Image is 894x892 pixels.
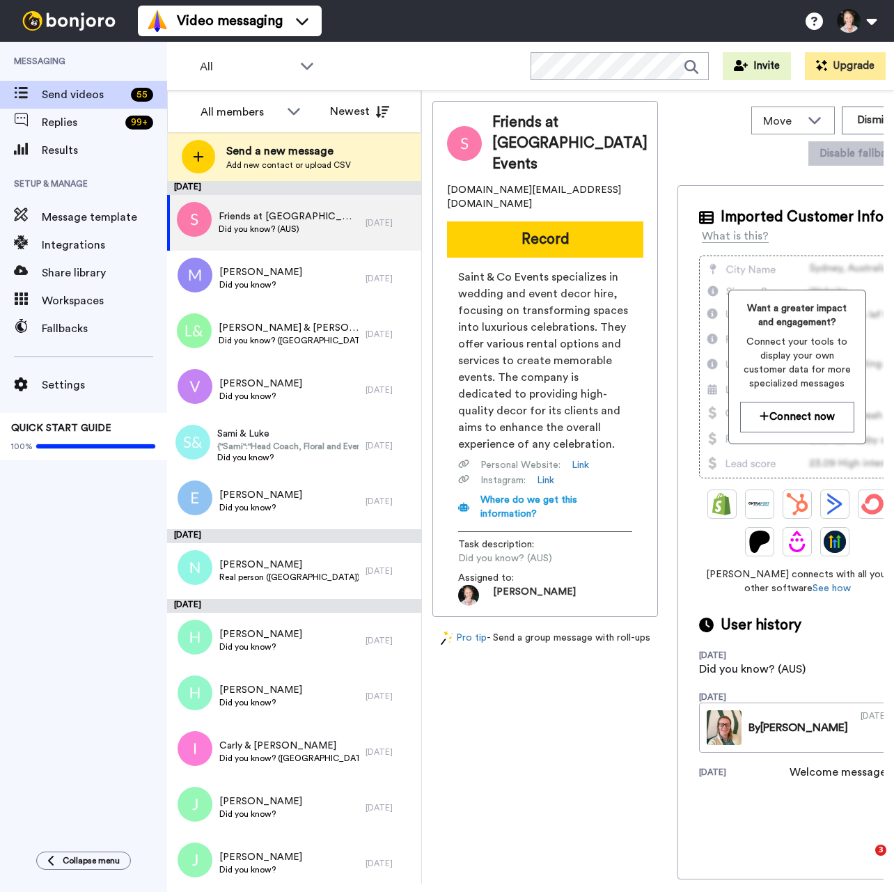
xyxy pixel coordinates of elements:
[366,565,414,577] div: [DATE]
[217,441,359,452] span: {"Sami":"Head Coach, Floral and Event Designer","Luke":"Business and Logistical Lead"}
[219,641,302,652] span: Did you know?
[480,474,526,487] span: Instagram :
[11,423,111,433] span: QUICK START GUIDE
[824,531,846,553] img: GoHighLevel
[366,440,414,451] div: [DATE]
[366,802,414,813] div: [DATE]
[699,767,790,781] div: [DATE]
[748,531,771,553] img: Patreon
[480,458,560,472] span: Personal Website :
[699,691,790,703] div: [DATE]
[219,391,302,402] span: Did you know?
[217,427,359,441] span: Sami & Luke
[219,739,359,753] span: Carly & [PERSON_NAME]
[366,217,414,228] div: [DATE]
[178,787,212,822] img: j.png
[131,88,153,102] div: 55
[146,10,168,32] img: vm-color.svg
[219,697,302,708] span: Did you know?
[178,258,212,292] img: m.png
[711,493,733,515] img: Shopify
[177,313,212,348] img: l&.png
[790,764,886,781] div: Welcome message
[447,183,643,211] span: [DOMAIN_NAME][EMAIL_ADDRESS][DOMAIN_NAME]
[217,452,359,463] span: Did you know?
[492,112,656,175] span: Friends at [GEOGRAPHIC_DATA] Events
[178,731,212,766] img: i.png
[723,52,791,80] button: Invite
[178,675,212,710] img: h.png
[11,441,33,452] span: 100%
[740,402,854,432] button: Connect now
[861,493,884,515] img: ConvertKit
[42,114,120,131] span: Replies
[447,221,643,258] button: Record
[366,384,414,396] div: [DATE]
[366,858,414,869] div: [DATE]
[875,845,886,856] span: 3
[824,493,846,515] img: ActiveCampaign
[763,113,801,130] span: Move
[167,181,421,195] div: [DATE]
[219,335,359,346] span: Did you know? ([GEOGRAPHIC_DATA])
[366,746,414,758] div: [DATE]
[366,691,414,702] div: [DATE]
[447,126,482,161] img: Image of Friends at Saint & Co Events
[219,572,359,583] span: Real person ([GEOGRAPHIC_DATA])
[366,635,414,646] div: [DATE]
[42,237,167,253] span: Integrations
[493,585,576,606] span: [PERSON_NAME]
[167,529,421,543] div: [DATE]
[167,599,421,613] div: [DATE]
[219,488,302,502] span: [PERSON_NAME]
[432,631,658,645] div: - Send a group message with roll-ups
[219,627,302,641] span: [PERSON_NAME]
[572,458,589,472] a: Link
[201,104,280,120] div: All members
[42,292,167,309] span: Workspaces
[740,335,854,391] span: Connect your tools to display your own customer data for more specialized messages
[178,369,212,404] img: v.png
[480,495,577,519] span: Where do we get this information?
[707,710,742,745] img: 53628dd7-fe23-4a11-b80f-fc91dfee804a-thumb.jpg
[219,265,302,279] span: [PERSON_NAME]
[17,11,121,31] img: bj-logo-header-white.svg
[813,584,851,593] a: See how
[219,502,302,513] span: Did you know?
[441,631,487,645] a: Pro tip
[702,228,769,244] div: What is this?
[748,493,771,515] img: Ontraport
[200,58,293,75] span: All
[42,209,167,226] span: Message template
[219,279,302,290] span: Did you know?
[219,808,302,820] span: Did you know?
[699,650,790,661] div: [DATE]
[178,620,212,655] img: h.png
[366,329,414,340] div: [DATE]
[42,265,167,281] span: Share library
[219,864,302,875] span: Did you know?
[219,321,359,335] span: [PERSON_NAME] & [PERSON_NAME]
[786,493,808,515] img: Hubspot
[177,11,283,31] span: Video messaging
[226,159,351,171] span: Add new contact or upload CSV
[861,710,888,745] div: [DATE]
[786,531,808,553] img: Drip
[458,585,479,606] img: b3d945f2-f10e-4341-a9b4-f6e81cf8be4d-1611354539.jpg
[42,377,167,393] span: Settings
[226,143,351,159] span: Send a new message
[36,852,131,870] button: Collapse menu
[63,855,120,866] span: Collapse menu
[458,551,590,565] span: Did you know? (AUS)
[699,661,806,678] div: Did you know? (AUS)
[366,273,414,284] div: [DATE]
[847,845,880,878] iframe: Intercom live chat
[42,320,167,337] span: Fallbacks
[721,615,801,636] span: User history
[178,550,212,585] img: n.png
[42,142,167,159] span: Results
[748,719,848,736] div: By [PERSON_NAME]
[320,97,400,125] button: Newest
